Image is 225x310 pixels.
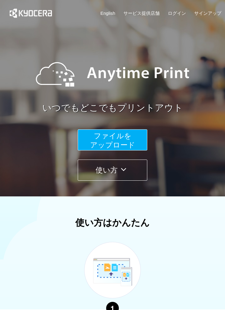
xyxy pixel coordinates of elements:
[194,10,221,16] a: サインアップ
[168,10,186,16] a: ログイン
[100,10,115,16] a: English
[78,160,147,181] button: 使い方
[123,10,160,16] a: サービス提供店舗
[78,129,147,150] button: ファイルを​​アップロード
[90,132,135,149] span: ファイルを ​​アップロード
